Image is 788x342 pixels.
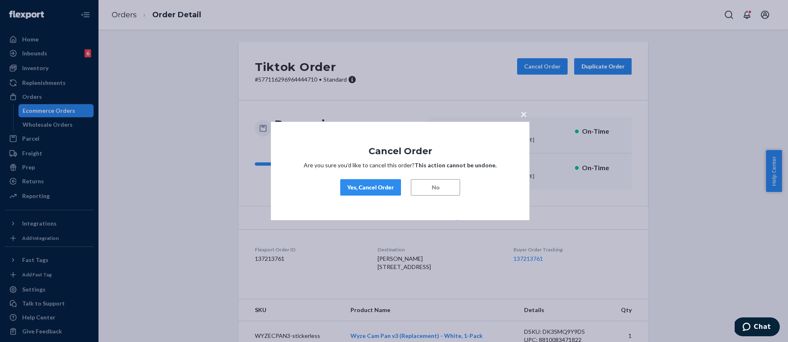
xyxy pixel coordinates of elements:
[295,161,505,169] p: Are you sure you’d like to cancel this order?
[735,317,780,338] iframe: Opens a widget where you can chat to one of our agents
[340,179,401,196] button: Yes, Cancel Order
[295,146,505,156] h1: Cancel Order
[411,179,460,196] button: No
[347,183,394,192] div: Yes, Cancel Order
[415,162,497,169] strong: This action cannot be undone.
[520,107,527,121] span: ×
